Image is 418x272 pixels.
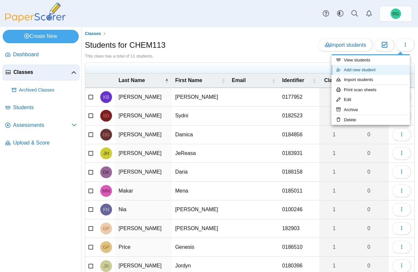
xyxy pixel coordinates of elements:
[172,238,228,257] td: Genesis
[172,163,228,181] td: Daria
[103,245,109,249] span: Genesis Price
[331,85,410,95] a: Print scan sheets
[393,11,399,16] span: Rudy Gostowski
[9,82,79,98] a: Archived Classes
[83,30,103,38] a: Classes
[349,219,389,238] a: 0
[19,87,77,93] span: Archived Classes
[319,238,348,256] a: 1
[3,47,79,63] a: Dashboard
[119,77,163,84] span: Last Name
[331,105,410,115] a: Archive
[279,107,319,125] td: 0182523
[115,88,172,107] td: [PERSON_NAME]
[319,126,348,144] a: 1
[103,95,109,99] span: Krista Brandon
[279,144,319,163] td: 0183931
[115,126,172,144] td: [PERSON_NAME]
[318,39,373,52] a: Import students
[3,135,79,151] a: Upload & Score
[349,200,389,219] a: 0
[391,8,401,19] span: Rudy Gostowski
[312,77,316,84] span: Identifier : Activate to sort
[349,144,389,162] a: 0
[319,107,348,125] a: 1
[279,88,319,107] td: 0177952
[3,118,79,133] a: Assessments
[279,238,319,257] td: 0186510
[115,219,172,238] td: [PERSON_NAME]
[172,88,228,107] td: [PERSON_NAME]
[172,107,228,125] td: Sydni
[3,100,79,116] a: Students
[279,126,319,144] td: 0184856
[272,77,276,84] span: Email : Activate to sort
[279,200,319,219] td: 0100246
[102,189,110,193] span: Mena Makar
[279,182,319,200] td: 0185011
[103,151,109,156] span: JeReasa Humphrey
[279,219,319,238] td: 182903
[331,65,410,75] a: Add new student
[279,163,319,181] td: 0188158
[103,170,109,175] span: Daria Kelley
[323,77,345,84] span: Classes
[115,163,172,181] td: [PERSON_NAME]
[331,95,410,105] a: Edit
[319,144,348,162] a: 1
[85,53,415,59] div: This class has a total of 11 students.
[319,200,348,219] a: 1
[85,40,166,51] h1: Students for CHEM113
[115,182,172,200] td: Makar
[349,163,389,181] a: 0
[319,219,348,238] a: 1
[103,264,109,268] span: Jordyn Riley
[3,18,68,24] a: PaperScorer
[349,126,389,144] a: 0
[3,3,68,23] img: PaperScorer
[13,122,72,129] span: Assessments
[172,182,228,200] td: Mena
[325,42,366,48] span: Import students
[362,7,376,21] a: Alerts
[3,65,79,80] a: Classes
[103,226,109,231] span: Gabrielle Parker
[282,77,311,84] span: Identifier
[349,182,389,200] a: 0
[172,200,228,219] td: [PERSON_NAME]
[175,77,220,84] span: First Name
[13,51,77,58] span: Dashboard
[115,238,172,257] td: Price
[172,126,228,144] td: Damica
[349,238,389,256] a: 0
[172,219,228,238] td: [PERSON_NAME]
[331,55,410,65] a: View students
[115,107,172,125] td: [PERSON_NAME]
[232,77,270,84] span: Email
[331,115,410,125] a: Delete
[85,31,101,36] span: Classes
[103,132,110,137] span: Damica Grice
[172,144,228,163] td: JeReasa
[165,77,169,84] span: Last Name : Activate to invert sorting
[331,75,410,85] a: Import students
[103,113,109,118] span: Sydni Daniels
[115,200,172,219] td: Nia
[379,6,412,22] a: Rudy Gostowski
[13,69,71,76] span: Classes
[115,144,172,163] td: [PERSON_NAME]
[319,88,348,106] a: 1
[319,163,348,181] a: 1
[103,207,109,212] span: Forrest Nia
[221,77,225,84] span: First Name : Activate to sort
[13,139,77,146] span: Upload & Score
[13,104,77,111] span: Students
[3,30,79,43] a: Create New
[319,182,348,200] a: 1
